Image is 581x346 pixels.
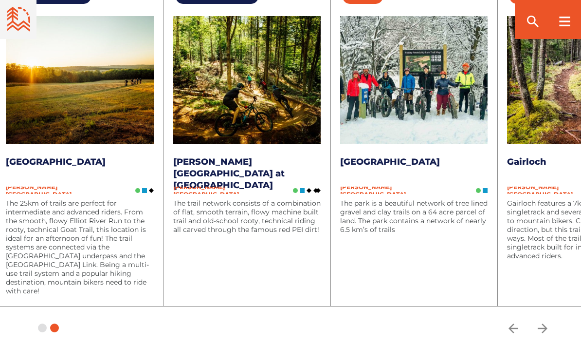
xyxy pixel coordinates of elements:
[6,156,106,167] a: [GEOGRAPHIC_DATA]
[6,199,153,295] p: The 25km of trails are perfect for intermediate and advanced riders. From the smooth, flowy Ellio...
[340,199,488,234] p: The park is a beautiful network of tree lined gravel and clay trails on a 64 acre parcel of land....
[483,188,488,193] img: Blue Square
[340,183,436,198] span: [PERSON_NAME][GEOGRAPHIC_DATA]
[6,183,102,198] span: [PERSON_NAME][GEOGRAPHIC_DATA]
[149,188,154,193] img: Black Diamond
[535,321,550,336] ion-icon: arrow forward
[173,199,321,234] p: The trail network consists of a combination of flat, smooth terrain, flowy machine built trail an...
[142,188,147,193] img: Blue Square
[476,188,481,193] img: Green Circle
[506,321,521,336] ion-icon: arrow back
[313,188,321,193] img: Double Black DIamond
[173,156,285,191] a: [PERSON_NAME][GEOGRAPHIC_DATA] at [GEOGRAPHIC_DATA]
[173,183,270,198] span: [PERSON_NAME][GEOGRAPHIC_DATA]
[340,156,440,167] a: [GEOGRAPHIC_DATA]
[135,188,140,193] img: Green Circle
[507,156,546,167] a: Gairloch
[525,14,541,29] ion-icon: search
[293,188,298,193] img: Green Circle
[307,188,311,193] img: Black Diamond
[300,188,305,193] img: Blue Square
